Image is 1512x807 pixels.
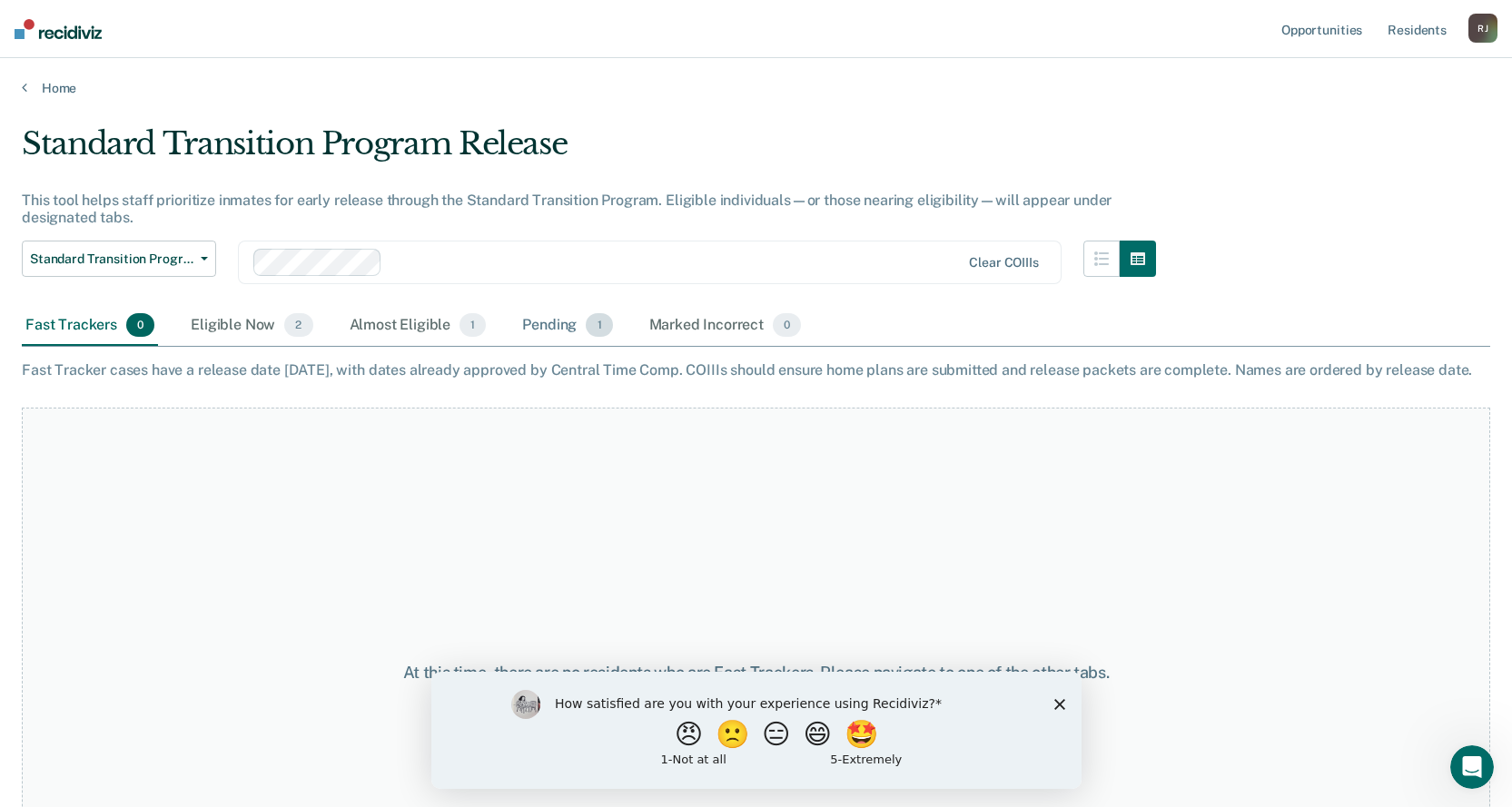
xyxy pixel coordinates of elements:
[30,251,193,267] span: Standard Transition Program Release
[187,306,316,346] div: Eligible Now2
[1468,14,1497,43] div: R J
[22,241,216,277] button: Standard Transition Program Release
[969,255,1038,271] div: Clear COIIIs
[126,313,154,337] span: 0
[431,672,1082,789] iframe: Survey by Kim from Recidiviz
[22,192,1156,226] div: This tool helps staff prioritize inmates for early release through the Standard Transition Progra...
[1450,745,1494,789] iframe: Intercom live chat
[284,313,312,337] span: 2
[519,306,616,346] div: Pending1
[773,313,801,337] span: 0
[22,361,1490,379] div: Fast Tracker cases have a release date [DATE], with dates already approved by Central Time Comp. ...
[346,306,490,346] div: Almost Eligible1
[460,313,486,337] span: 1
[646,306,805,346] div: Marked Incorrect0
[1468,14,1497,43] button: RJ
[22,80,1490,96] a: Home
[22,125,1156,177] div: Standard Transition Program Release
[22,306,158,346] div: Fast Trackers0
[586,313,612,337] span: 1
[390,663,1123,683] div: At this time, there are no residents who are Fast Trackers. Please navigate to one of the other t...
[15,19,102,39] img: Recidiviz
